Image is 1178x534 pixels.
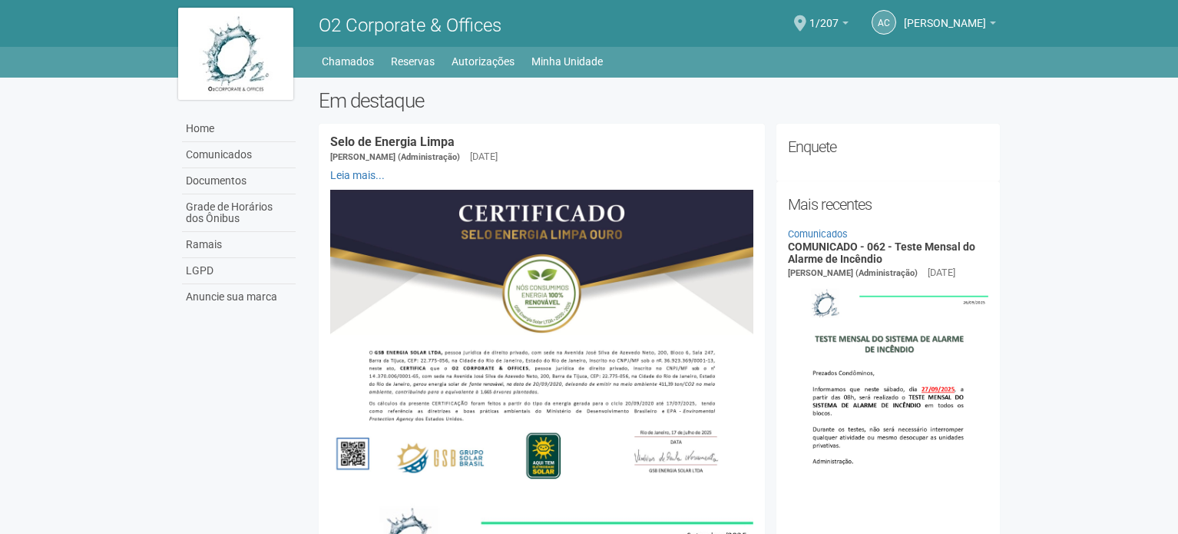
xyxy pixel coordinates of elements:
[788,135,988,158] h2: Enquete
[178,8,293,100] img: logo.jpg
[928,266,955,280] div: [DATE]
[872,10,896,35] a: AC
[330,134,455,149] a: Selo de Energia Limpa
[788,268,918,278] span: [PERSON_NAME] (Administração)
[182,258,296,284] a: LGPD
[904,2,986,29] span: Andréa Cunha
[319,15,501,36] span: O2 Corporate & Offices
[330,169,385,181] a: Leia mais...
[330,190,753,489] img: COMUNICADO%20-%20054%20-%20Selo%20de%20Energia%20Limpa%20-%20P%C3%A1g.%202.jpg
[531,51,603,72] a: Minha Unidade
[330,152,460,162] span: [PERSON_NAME] (Administração)
[788,193,988,216] h2: Mais recentes
[182,168,296,194] a: Documentos
[470,150,498,164] div: [DATE]
[809,19,849,32] a: 1/207
[391,51,435,72] a: Reservas
[319,89,1000,112] h2: Em destaque
[182,142,296,168] a: Comunicados
[788,240,975,264] a: COMUNICADO - 062 - Teste Mensal do Alarme de Incêndio
[182,284,296,310] a: Anuncie sua marca
[809,2,839,29] span: 1/207
[182,232,296,258] a: Ramais
[322,51,374,72] a: Chamados
[788,228,848,240] a: Comunicados
[904,19,996,32] a: [PERSON_NAME]
[182,116,296,142] a: Home
[182,194,296,232] a: Grade de Horários dos Ônibus
[452,51,515,72] a: Autorizações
